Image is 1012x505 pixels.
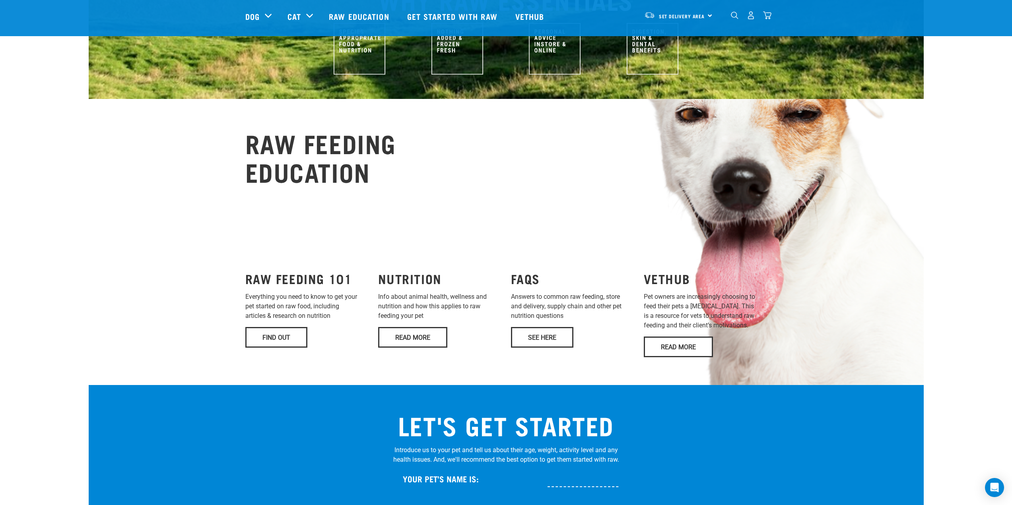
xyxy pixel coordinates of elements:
[245,327,307,348] a: Find Out
[378,271,501,286] h3: NUTRITION
[507,0,554,32] a: Vethub
[644,337,713,357] a: Read More
[245,292,369,321] p: Everything you need to know to get your pet started on raw food, including articles & research on...
[245,271,369,286] h3: RAW FEEDING 101
[431,23,483,75] img: Nothing Added
[393,410,619,439] h2: LET'S GET STARTED
[287,10,301,22] a: Cat
[403,474,479,483] h4: Your Pet’s name is:
[659,15,705,17] span: Set Delivery Area
[378,327,447,348] a: Read More
[378,292,501,321] p: Info about animal health, wellness and nutrition and how this applies to raw feeding your pet
[627,23,678,75] img: Raw Benefits
[985,478,1004,497] div: Open Intercom Messenger
[334,23,385,75] img: Species Appropriate Nutrition
[731,12,738,19] img: home-icon-1@2x.png
[511,292,634,321] p: Answers to common raw feeding, store and delivery, supply chain and other pet nutrition questions
[644,12,655,19] img: van-moving.png
[644,292,767,330] p: Pet owners are increasingly choosing to feed their pets a [MEDICAL_DATA]. This is a resource for ...
[747,11,755,19] img: user.png
[644,271,767,286] h3: VETHUB
[245,128,396,186] h2: RAW FEEDING EDUCATION
[763,11,771,19] img: home-icon@2x.png
[393,445,619,464] p: Introduce us to your pet and tell us about their age, weight, activity level and any health issue...
[529,23,581,75] img: Personal Advice
[511,271,634,286] h3: FAQS
[321,0,399,32] a: Raw Education
[399,0,507,32] a: Get started with Raw
[511,327,573,348] a: See Here
[245,10,260,22] a: Dog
